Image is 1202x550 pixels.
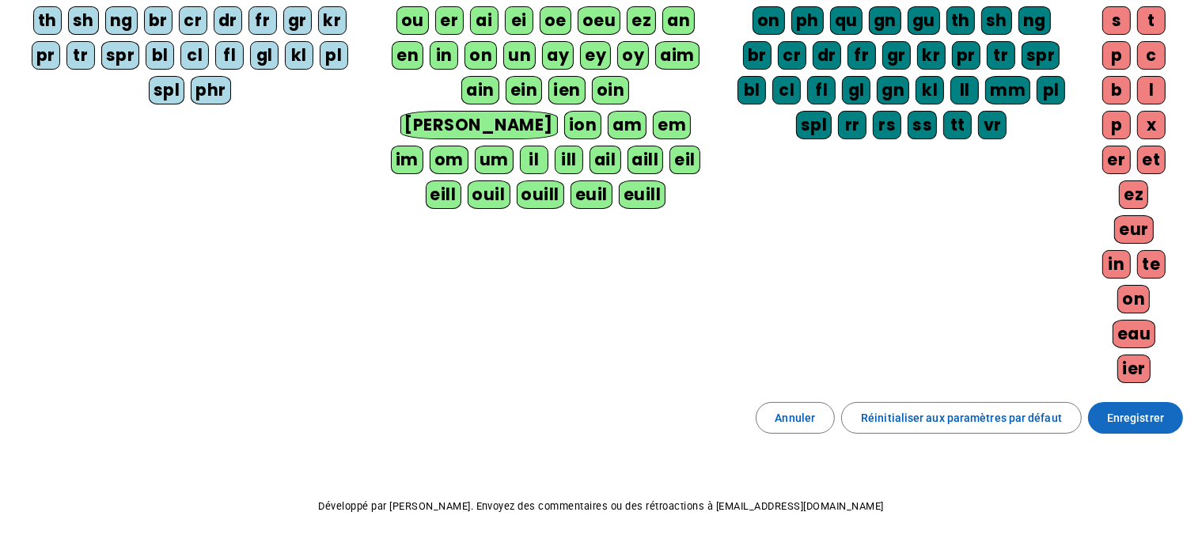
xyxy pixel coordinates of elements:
[548,76,586,104] div: ien
[813,41,841,70] div: dr
[952,41,980,70] div: pr
[215,41,244,70] div: fl
[743,41,772,70] div: br
[318,6,347,35] div: kr
[285,41,313,70] div: kl
[13,497,1189,516] p: Développé par [PERSON_NAME]. Envoyez des commentaires ou des rétroactions à [EMAIL_ADDRESS][DOMAI...
[580,41,611,70] div: ey
[1137,250,1166,279] div: te
[847,41,876,70] div: fr
[392,41,423,70] div: en
[214,6,242,35] div: dr
[179,6,207,35] div: cr
[653,111,691,139] div: em
[32,41,60,70] div: pr
[669,146,700,174] div: eil
[838,111,866,139] div: rr
[1137,76,1166,104] div: l
[873,111,901,139] div: rs
[430,146,468,174] div: om
[1102,250,1131,279] div: in
[1119,180,1148,209] div: ez
[978,111,1007,139] div: vr
[1114,215,1154,244] div: eur
[391,146,423,174] div: im
[842,76,870,104] div: gl
[772,76,801,104] div: cl
[1102,76,1131,104] div: b
[470,6,499,35] div: ai
[283,6,312,35] div: gr
[1107,408,1164,427] span: Enregistrer
[946,6,975,35] div: th
[464,41,497,70] div: on
[468,180,510,209] div: ouil
[807,76,836,104] div: fl
[1137,111,1166,139] div: x
[66,41,95,70] div: tr
[320,41,348,70] div: pl
[981,6,1012,35] div: sh
[571,180,612,209] div: euil
[778,41,806,70] div: cr
[105,6,138,35] div: ng
[617,41,649,70] div: oy
[33,6,62,35] div: th
[655,41,700,70] div: aim
[426,180,461,209] div: eill
[1137,146,1166,174] div: et
[861,408,1062,427] span: Réinitialiser aux paramètres par défaut
[775,408,816,427] span: Annuler
[796,111,832,139] div: spl
[628,146,664,174] div: aill
[250,41,279,70] div: gl
[608,111,647,139] div: am
[662,6,695,35] div: an
[1137,6,1166,35] div: t
[461,76,499,104] div: ain
[430,41,458,70] div: in
[916,76,944,104] div: kl
[506,76,543,104] div: ein
[564,111,602,139] div: ion
[987,41,1015,70] div: tr
[520,146,548,174] div: il
[146,41,174,70] div: bl
[950,76,979,104] div: ll
[1088,402,1183,434] button: Enregistrer
[400,111,558,139] div: [PERSON_NAME]
[830,6,863,35] div: qu
[540,6,571,35] div: oe
[555,146,583,174] div: ill
[1137,41,1166,70] div: c
[1102,6,1131,35] div: s
[738,76,766,104] div: bl
[68,6,99,35] div: sh
[1113,320,1156,348] div: eau
[917,41,946,70] div: kr
[101,41,140,70] div: spr
[753,6,785,35] div: on
[578,6,621,35] div: oeu
[517,180,564,209] div: ouill
[1117,355,1151,383] div: ier
[248,6,277,35] div: fr
[985,76,1030,104] div: mm
[1037,76,1065,104] div: pl
[1102,146,1131,174] div: er
[869,6,901,35] div: gn
[396,6,429,35] div: ou
[943,111,972,139] div: tt
[1102,111,1131,139] div: p
[1018,6,1051,35] div: ng
[877,76,909,104] div: gn
[503,41,536,70] div: un
[756,402,836,434] button: Annuler
[1117,285,1150,313] div: on
[908,111,937,139] div: ss
[882,41,911,70] div: gr
[627,6,656,35] div: ez
[1102,41,1131,70] div: p
[180,41,209,70] div: cl
[1022,41,1060,70] div: spr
